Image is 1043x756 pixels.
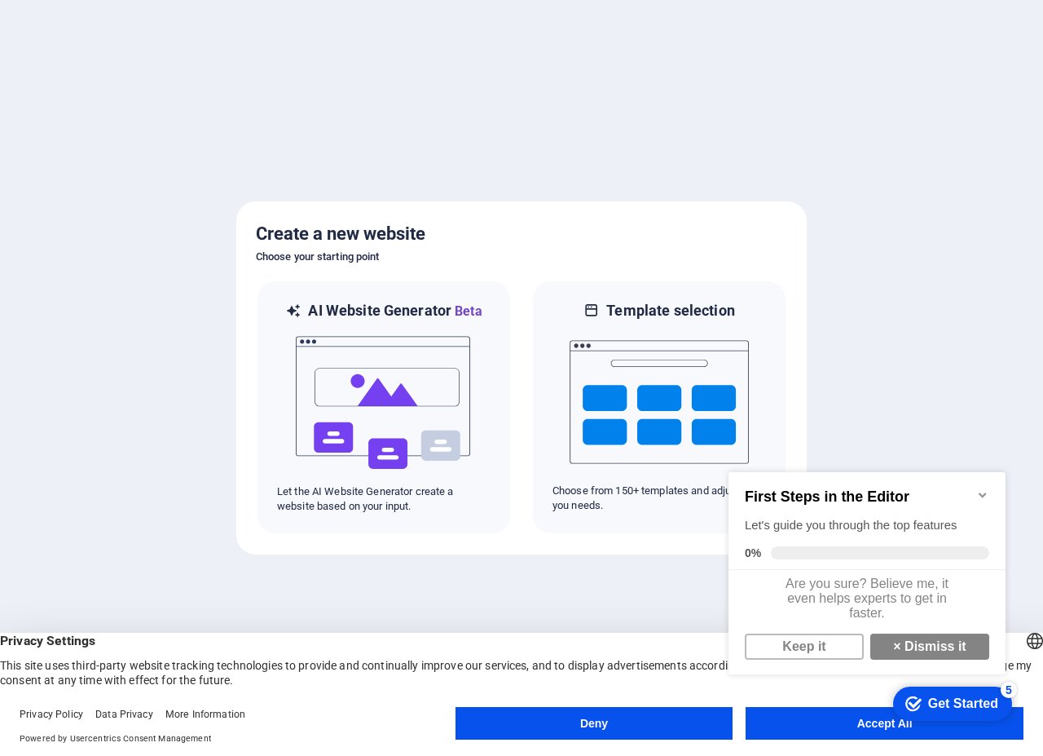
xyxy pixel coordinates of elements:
div: Let's guide you through the top features [23,66,267,83]
h2: First Steps in the Editor [23,38,267,55]
span: Beta [451,303,482,319]
div: Get Started 5 items remaining, 0% complete [171,236,290,270]
h5: Create a new website [256,221,787,247]
p: Choose from 150+ templates and adjust it to you needs. [552,484,766,513]
span: 0% [23,95,49,108]
div: AI Website GeneratorBetaaiLet the AI Website Generator create a website based on your input. [256,280,512,535]
a: × Dismiss it [148,183,267,209]
h6: Template selection [606,301,734,321]
img: ai [294,321,473,484]
a: Keep it [23,183,142,209]
div: Get Started [206,245,276,260]
div: Minimize checklist [254,38,267,51]
strong: × [171,188,178,202]
h6: AI Website Generator [308,301,482,321]
div: Are you sure? Believe me, it even helps experts to get in faster. [7,119,284,176]
p: Let the AI Website Generator create a website based on your input. [277,484,491,514]
h6: Choose your starting point [256,247,787,267]
div: 5 [279,231,295,247]
div: Template selectionChoose from 150+ templates and adjust it to you needs. [531,280,787,535]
